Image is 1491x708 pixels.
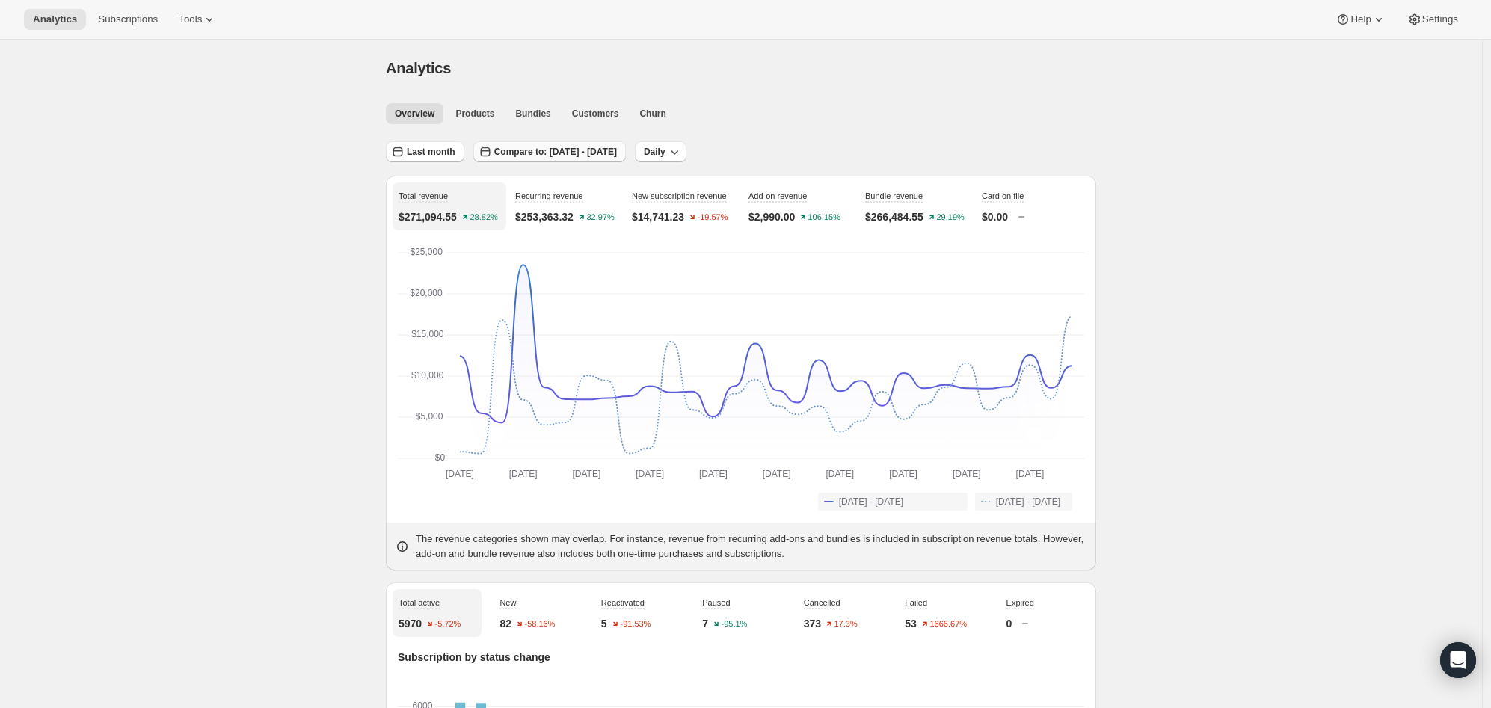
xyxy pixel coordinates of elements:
[455,702,465,704] rect: Expired-6 0
[620,620,651,629] text: -91.53%
[865,209,923,224] p: $266,484.55
[763,469,791,479] text: [DATE]
[476,702,486,704] rect: Expired-6 0
[416,532,1087,561] p: The revenue categories shown may overlap. For instance, revenue from recurring add-ons and bundle...
[435,620,461,629] text: -5.72%
[179,13,202,25] span: Tools
[572,108,619,120] span: Customers
[632,191,727,200] span: New subscription revenue
[515,209,574,224] p: $253,363.32
[24,9,86,30] button: Analytics
[699,469,728,479] text: [DATE]
[499,616,511,631] p: 82
[455,701,465,702] rect: New-1 6
[982,191,1024,200] span: Card on file
[398,650,1084,665] p: Subscription by status change
[525,620,556,629] text: -58.16%
[386,60,451,76] span: Analytics
[98,13,158,25] span: Subscriptions
[435,452,446,463] text: $0
[818,493,968,511] button: [DATE] - [DATE]
[639,108,665,120] span: Churn
[601,598,645,607] span: Reactivated
[476,701,486,703] rect: New-1 1
[702,616,708,631] p: 7
[515,191,583,200] span: Recurring revenue
[499,598,516,607] span: New
[644,146,665,158] span: Daily
[399,209,457,224] p: $271,094.55
[399,191,448,200] span: Total revenue
[636,469,664,479] text: [DATE]
[399,616,422,631] p: 5970
[89,9,167,30] button: Subscriptions
[905,616,917,631] p: 53
[411,329,444,339] text: $15,000
[1422,13,1458,25] span: Settings
[515,108,550,120] span: Bundles
[632,209,684,224] p: $14,741.23
[635,141,686,162] button: Daily
[601,616,607,631] p: 5
[407,146,455,158] span: Last month
[410,247,443,257] text: $25,000
[586,213,615,222] text: 32.97%
[839,496,903,508] span: [DATE] - [DATE]
[473,141,626,162] button: Compare to: [DATE] - [DATE]
[748,191,807,200] span: Add-on revenue
[410,288,443,298] text: $20,000
[1398,9,1467,30] button: Settings
[936,213,965,222] text: 29.19%
[509,469,538,479] text: [DATE]
[170,9,226,30] button: Tools
[1440,642,1476,678] div: Open Intercom Messenger
[1016,469,1045,479] text: [DATE]
[865,191,923,200] span: Bundle revenue
[975,493,1072,511] button: [DATE] - [DATE]
[804,598,840,607] span: Cancelled
[395,108,434,120] span: Overview
[1326,9,1395,30] button: Help
[905,598,927,607] span: Failed
[889,469,917,479] text: [DATE]
[1006,598,1034,607] span: Expired
[826,469,854,479] text: [DATE]
[982,209,1008,224] p: $0.00
[808,213,841,222] text: 106.15%
[399,598,440,607] span: Total active
[834,620,858,629] text: 17.3%
[698,213,728,222] text: -19.57%
[953,469,981,479] text: [DATE]
[411,370,444,381] text: $10,000
[573,469,601,479] text: [DATE]
[996,496,1060,508] span: [DATE] - [DATE]
[386,141,464,162] button: Last month
[455,108,494,120] span: Products
[416,411,443,422] text: $5,000
[702,598,730,607] span: Paused
[494,146,617,158] span: Compare to: [DATE] - [DATE]
[1350,13,1371,25] span: Help
[804,616,821,631] p: 373
[470,213,498,222] text: 28.82%
[722,620,748,629] text: -95.1%
[929,620,967,629] text: 1666.67%
[1006,616,1012,631] p: 0
[446,469,474,479] text: [DATE]
[33,13,77,25] span: Analytics
[748,209,795,224] p: $2,990.00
